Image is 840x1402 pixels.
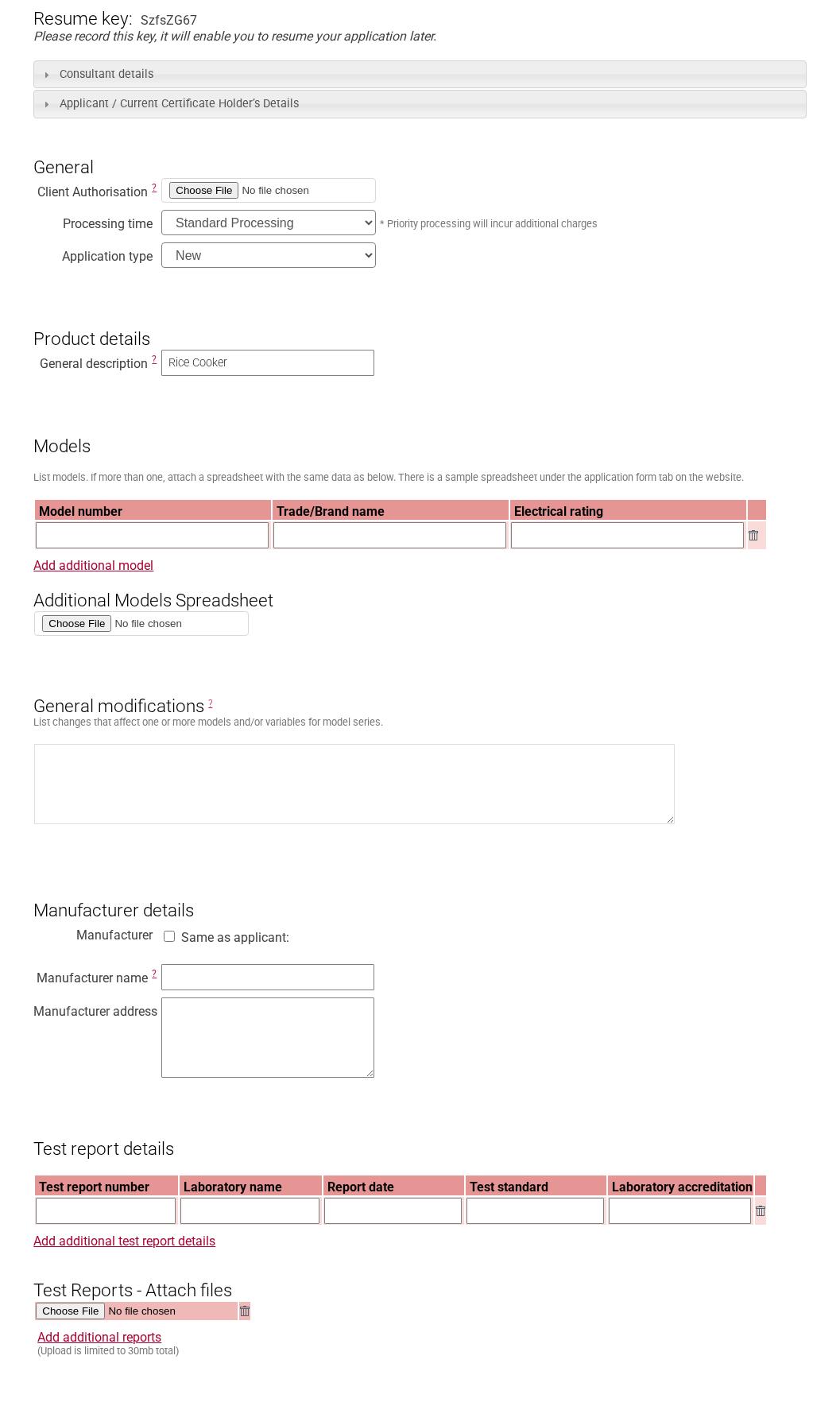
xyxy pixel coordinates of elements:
img: Remove [749,530,758,540]
th: Trade/Brand name [273,500,509,520]
small: * Priority processing will incur additional charges [380,218,598,230]
div: Application type [33,245,153,261]
h3: Consultant details [33,60,806,88]
a: Add additional test report details [33,1234,215,1249]
img: Remove [240,1306,250,1316]
th: Test report number [35,1175,178,1195]
th: Laboratory accreditation [608,1175,753,1195]
div: Client Authorisation [33,180,153,196]
th: Laboratory name [180,1175,322,1195]
img: Remove [756,1206,765,1216]
h3: General [33,130,806,178]
div: Processing time [33,212,153,228]
h3: General modifications [33,669,806,717]
a: Add additional reports [37,1330,161,1345]
h3: Test report details [33,1111,806,1159]
div: General description [33,352,153,368]
div: Manufacturer name [33,966,153,982]
small: (Upload is limited to 30mb total) [37,1345,179,1357]
span: General Modifications are changes that affect one or more models. E.g. Alternative brand names or... [208,698,212,709]
h3: Applicant / Current Certificate Holder’s Details [33,90,806,118]
div: SzfsZG67 [141,13,197,28]
label: Same as applicant: [181,930,289,945]
th: Test standard [466,1175,606,1195]
small: List models. If more than one, attach a spreadsheet with the same data as below. There is a sampl... [33,471,744,483]
span: Consultants must upload a copy of the Letter of Authorisation and Terms, Conditions and Obligatio... [152,182,157,193]
th: Electrical rating [510,500,746,520]
h3: Models [33,409,806,457]
h3: Test Reports - Attach files [33,1253,806,1301]
div: Manufacturer [33,924,153,939]
em: Please record this key, it will enable you to resume your application later. [33,29,436,44]
span: This is the name of the manufacturer of the electrical product to be approved. [152,968,157,979]
th: Model number [35,500,271,520]
small: List changes that affect one or more models and/or variables for model series. [33,716,383,728]
h3: Product details [33,301,806,349]
span: This is a description of the “type” of electrical equipment being more specific than the Regulato... [152,354,157,365]
a: Add additional model [33,558,153,573]
h3: Manufacturer details [33,873,806,920]
th: Report date [323,1175,464,1195]
h3: Additional Models Spreadsheet [33,563,806,610]
div: Manufacturer address [33,1000,153,1016]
